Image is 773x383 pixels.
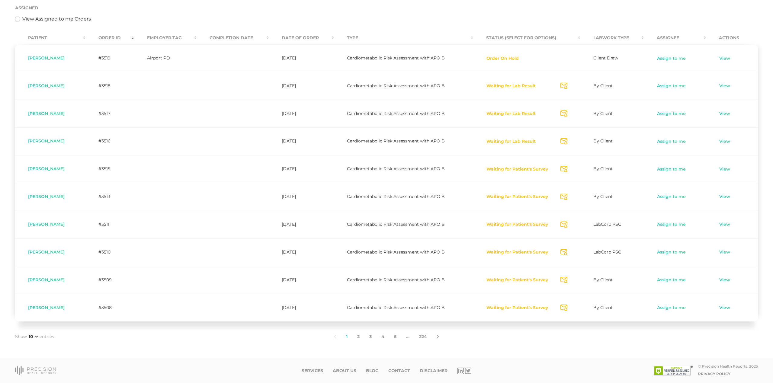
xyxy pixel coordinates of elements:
[706,31,758,45] th: Actions
[486,277,548,283] button: Waiting for Patient's Survey
[593,111,613,116] span: By Client
[657,166,686,172] a: Assign to me
[15,334,54,340] label: Show entries
[560,166,567,172] svg: Send Notification
[85,183,134,211] td: #3513
[593,222,621,227] span: LabCorp PSC
[560,194,567,200] svg: Send Notification
[15,5,38,11] label: Assigned
[657,249,686,255] a: Assign to me
[15,31,85,45] th: Patient : activate to sort column ascending
[593,194,613,199] span: By Client
[560,305,567,311] svg: Send Notification
[657,111,686,117] a: Assign to me
[486,305,548,311] button: Waiting for Patient's Survey
[269,266,334,294] td: [DATE]
[85,266,134,294] td: #3509
[657,83,686,89] a: Assign to me
[269,211,334,238] td: [DATE]
[347,138,445,144] span: Cardiometabolic Risk Assessment with APO B
[85,72,134,100] td: #3518
[698,364,758,369] div: © Precision Health Reports, 2025
[719,222,730,228] a: View
[347,55,445,61] span: Cardiometabolic Risk Assessment with APO B
[85,45,134,72] td: #3519
[560,110,567,117] svg: Send Notification
[657,305,686,311] a: Assign to me
[28,305,65,310] span: [PERSON_NAME]
[352,330,364,343] a: 2
[486,56,519,62] button: Order On Hold
[347,305,445,310] span: Cardiometabolic Risk Assessment with APO B
[593,55,618,61] span: Client Draw
[593,249,621,255] span: LabCorp PSC
[347,194,445,199] span: Cardiometabolic Risk Assessment with APO B
[560,138,567,145] svg: Send Notification
[414,330,432,343] a: 224
[28,138,65,144] span: [PERSON_NAME]
[28,277,65,282] span: [PERSON_NAME]
[85,31,134,45] th: Order ID : activate to sort column ascending
[27,334,39,340] select: Showentries
[389,330,401,343] a: 5
[719,249,730,255] a: View
[302,368,323,373] a: Services
[654,366,693,375] img: SSL site seal - click to verify
[333,368,356,373] a: About Us
[719,166,730,172] a: View
[28,111,65,116] span: [PERSON_NAME]
[28,249,65,255] span: [PERSON_NAME]
[486,166,548,172] button: Waiting for Patient's Survey
[719,305,730,311] a: View
[334,31,473,45] th: Type : activate to sort column ascending
[347,83,445,88] span: Cardiometabolic Risk Assessment with APO B
[269,127,334,155] td: [DATE]
[486,249,548,255] button: Waiting for Patient's Survey
[486,222,548,228] button: Waiting for Patient's Survey
[85,155,134,183] td: #3515
[657,139,686,145] a: Assign to me
[486,111,536,117] button: Waiting for Lab Result
[719,194,730,200] a: View
[366,368,379,373] a: Blog
[134,45,197,72] td: Airport PD
[28,55,65,61] span: [PERSON_NAME]
[347,277,445,282] span: Cardiometabolic Risk Assessment with APO B
[269,155,334,183] td: [DATE]
[657,222,686,228] a: Assign to me
[347,249,445,255] span: Cardiometabolic Risk Assessment with APO B
[28,194,65,199] span: [PERSON_NAME]
[580,31,644,45] th: Labwork Type : activate to sort column ascending
[657,277,686,283] a: Assign to me
[486,139,536,145] button: Waiting for Lab Result
[269,238,334,266] td: [DATE]
[85,294,134,321] td: #3508
[657,194,686,200] a: Assign to me
[347,222,445,227] span: Cardiometabolic Risk Assessment with APO B
[593,166,613,171] span: By Client
[388,368,410,373] a: Contact
[269,294,334,321] td: [DATE]
[719,139,730,145] a: View
[28,222,65,227] span: [PERSON_NAME]
[473,31,580,45] th: Status (Select for Options) : activate to sort column ascending
[486,194,548,200] button: Waiting for Patient's Survey
[85,100,134,127] td: #3517
[560,249,567,256] svg: Send Notification
[377,330,389,343] a: 4
[85,238,134,266] td: #3510
[657,56,686,62] a: Assign to me
[22,15,91,23] label: View Assigned to me Orders
[719,56,730,62] a: View
[719,111,730,117] a: View
[269,72,334,100] td: [DATE]
[28,83,65,88] span: [PERSON_NAME]
[269,31,334,45] th: Date Of Order : activate to sort column ascending
[719,83,730,89] a: View
[269,45,334,72] td: [DATE]
[364,330,377,343] a: 3
[269,100,334,127] td: [DATE]
[560,83,567,89] svg: Send Notification
[593,138,613,144] span: By Client
[644,31,706,45] th: Assignee : activate to sort column ascending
